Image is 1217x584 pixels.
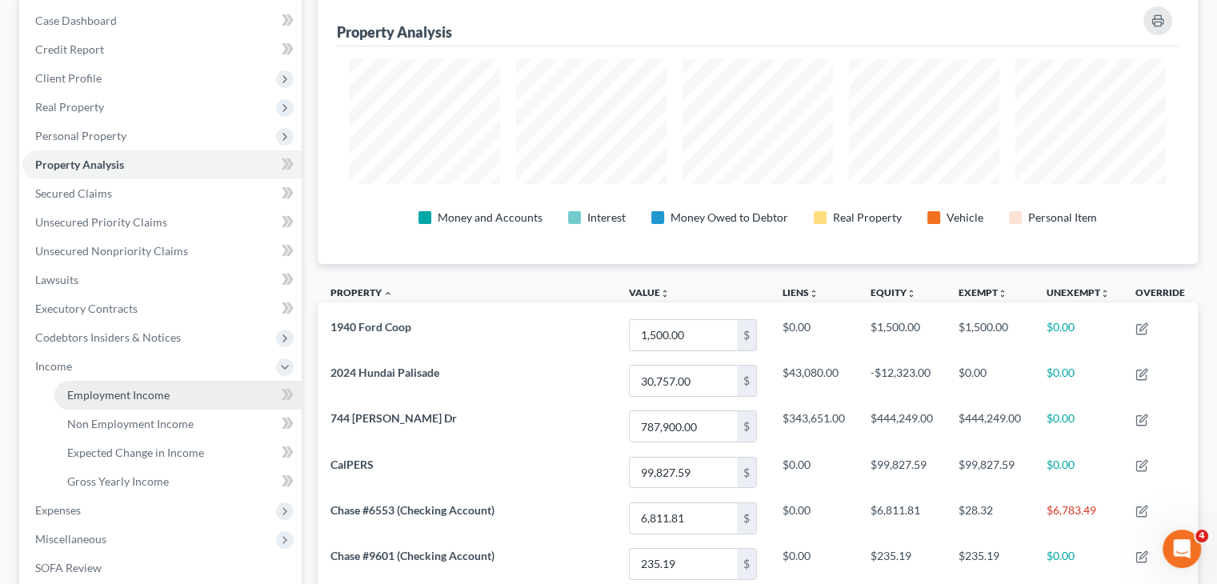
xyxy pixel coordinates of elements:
a: Liensunfold_more [783,286,819,298]
span: 1940 Ford Coop [330,320,411,334]
td: $444,249.00 [946,404,1034,450]
span: Personal Property [35,129,126,142]
div: $ [737,458,756,488]
span: Secured Claims [35,186,112,200]
td: -$12,323.00 [858,358,946,404]
span: Non Employment Income [67,417,194,430]
a: Lawsuits [22,266,302,294]
span: Credit Report [35,42,104,56]
a: Non Employment Income [54,410,302,438]
a: Secured Claims [22,179,302,208]
span: Case Dashboard [35,14,117,27]
input: 0.00 [630,549,737,579]
span: Employment Income [67,388,170,402]
td: $343,651.00 [770,404,858,450]
div: $ [737,411,756,442]
span: 2024 Hundai Palisade [330,366,439,379]
td: $444,249.00 [858,404,946,450]
td: $99,827.59 [858,450,946,495]
input: 0.00 [630,366,737,396]
a: Executory Contracts [22,294,302,323]
a: Expected Change in Income [54,438,302,467]
i: unfold_more [907,289,916,298]
a: Exemptunfold_more [959,286,1007,298]
div: $ [737,549,756,579]
span: Expected Change in Income [67,446,204,459]
span: 4 [1195,530,1208,542]
i: expand_less [383,289,393,298]
span: Chase #6553 (Checking Account) [330,503,494,517]
a: Credit Report [22,35,302,64]
a: Property expand_less [330,286,393,298]
td: $1,500.00 [946,312,1034,358]
span: SOFA Review [35,561,102,574]
a: Employment Income [54,381,302,410]
a: Valueunfold_more [629,286,670,298]
div: Vehicle [947,210,983,226]
iframe: Intercom live chat [1163,530,1201,568]
td: $0.00 [1034,312,1123,358]
input: 0.00 [630,458,737,488]
span: Income [35,359,72,373]
a: Property Analysis [22,150,302,179]
span: Unsecured Priority Claims [35,215,167,229]
div: Money and Accounts [438,210,542,226]
span: Lawsuits [35,273,78,286]
td: $0.00 [770,450,858,495]
div: $ [737,503,756,534]
td: $0.00 [1034,404,1123,450]
i: unfold_more [809,289,819,298]
td: $43,080.00 [770,358,858,404]
span: Chase #9601 (Checking Account) [330,549,494,562]
input: 0.00 [630,320,737,350]
td: $99,827.59 [946,450,1034,495]
td: $28.32 [946,495,1034,541]
td: $0.00 [1034,450,1123,495]
div: $ [737,366,756,396]
td: $0.00 [1034,358,1123,404]
i: unfold_more [1100,289,1110,298]
div: Property Analysis [337,22,452,42]
span: Expenses [35,503,81,517]
span: Client Profile [35,71,102,85]
div: Interest [587,210,626,226]
span: Property Analysis [35,158,124,171]
i: unfold_more [660,289,670,298]
span: Real Property [35,100,104,114]
a: Unexemptunfold_more [1047,286,1110,298]
span: Miscellaneous [35,532,106,546]
span: Codebtors Insiders & Notices [35,330,181,344]
th: Override [1123,277,1198,313]
a: SOFA Review [22,554,302,582]
a: Equityunfold_more [871,286,916,298]
a: Unsecured Nonpriority Claims [22,237,302,266]
td: $6,783.49 [1034,495,1123,541]
a: Unsecured Priority Claims [22,208,302,237]
span: Gross Yearly Income [67,474,169,488]
a: Case Dashboard [22,6,302,35]
td: $0.00 [770,495,858,541]
span: CalPERS [330,458,374,471]
td: $0.00 [946,358,1034,404]
span: 744 [PERSON_NAME] Dr [330,411,457,425]
a: Gross Yearly Income [54,467,302,496]
td: $1,500.00 [858,312,946,358]
div: Real Property [833,210,902,226]
input: 0.00 [630,503,737,534]
td: $6,811.81 [858,495,946,541]
div: Personal Item [1028,210,1097,226]
input: 0.00 [630,411,737,442]
span: Executory Contracts [35,302,138,315]
span: Unsecured Nonpriority Claims [35,244,188,258]
div: $ [737,320,756,350]
td: $0.00 [770,312,858,358]
div: Money Owed to Debtor [671,210,788,226]
i: unfold_more [998,289,1007,298]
